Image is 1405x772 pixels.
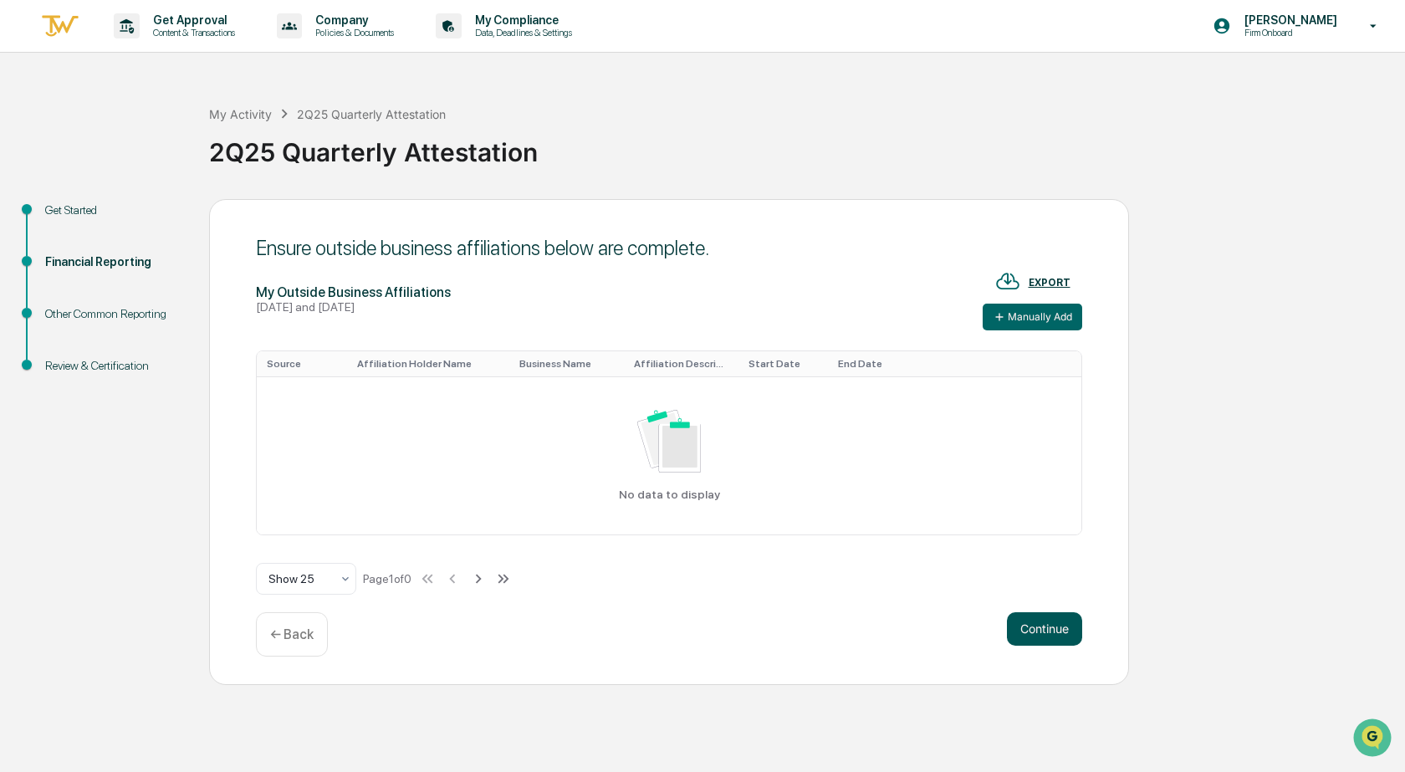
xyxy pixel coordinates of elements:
span: Preclearance [33,211,108,228]
img: logo [40,13,80,40]
button: Start new chat [284,133,304,153]
div: [DATE] and [DATE] [256,300,451,314]
p: My Compliance [462,13,580,27]
span: Pylon [166,284,202,296]
p: Firm Onboard [1231,27,1346,38]
div: 🗄️ [121,212,135,226]
div: Page 1 of 0 [363,572,411,585]
div: Get Started [45,202,182,219]
a: 🔎Data Lookup [10,236,112,266]
img: No data available [637,410,702,473]
div: Other Common Reporting [45,305,182,323]
div: 🖐️ [17,212,30,226]
button: Manually Add [983,304,1082,330]
div: My Activity [209,107,272,121]
div: Review & Certification [45,357,182,375]
span: Attestations [138,211,207,228]
p: Company [302,13,402,27]
a: Powered byPylon [118,283,202,296]
input: Clear [43,76,276,94]
th: End Date [828,351,918,376]
p: Get Approval [140,13,243,27]
div: Ensure outside business affiliations below are complete. [256,236,1082,260]
th: Source [257,351,347,376]
a: 🗄️Attestations [115,204,214,234]
button: Continue [1007,612,1082,646]
div: 2Q25 Quarterly Attestation [209,124,1397,167]
p: How can we help? [17,35,304,62]
div: Financial Reporting [45,253,182,271]
div: 🔎 [17,244,30,258]
th: Affiliation Holder Name [347,351,510,376]
div: Start new chat [57,128,274,145]
p: Policies & Documents [302,27,402,38]
img: EXPORT [995,268,1020,294]
a: 🖐️Preclearance [10,204,115,234]
th: Start Date [738,351,829,376]
p: No data to display [619,488,720,501]
th: Affiliation Description [624,351,738,376]
div: We're available if you need us! [57,145,212,158]
p: [PERSON_NAME] [1231,13,1346,27]
div: My Outside Business Affiliations [256,284,451,300]
iframe: Open customer support [1351,717,1397,762]
span: Data Lookup [33,243,105,259]
div: 2Q25 Quarterly Attestation [297,107,446,121]
img: 1746055101610-c473b297-6a78-478c-a979-82029cc54cd1 [17,128,47,158]
th: Business Name [509,351,624,376]
div: EXPORT [1029,277,1070,289]
p: Data, Deadlines & Settings [462,27,580,38]
p: Content & Transactions [140,27,243,38]
p: ← Back [270,626,314,642]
